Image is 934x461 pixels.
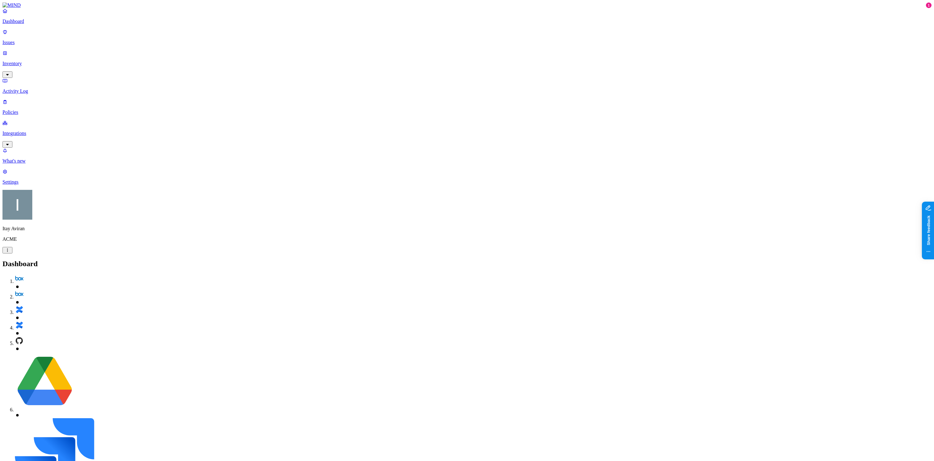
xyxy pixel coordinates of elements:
p: Issues [2,40,932,45]
p: Integrations [2,131,932,136]
p: Itay Aviran [2,226,932,231]
a: Activity Log [2,78,932,94]
a: Dashboard [2,8,932,24]
p: What's new [2,158,932,164]
img: svg%3e [15,336,24,345]
img: svg%3e [15,305,24,314]
p: ACME [2,236,932,242]
a: MIND [2,2,932,8]
a: Issues [2,29,932,45]
p: Settings [2,179,932,185]
p: Dashboard [2,19,932,24]
h2: Dashboard [2,260,932,268]
img: svg%3e [15,290,24,298]
a: Settings [2,169,932,185]
a: Integrations [2,120,932,147]
div: 1 [926,2,932,8]
img: MIND [2,2,21,8]
a: What's new [2,148,932,164]
img: svg%3e [15,352,75,411]
img: Itay Aviran [2,190,32,220]
p: Policies [2,110,932,115]
a: Policies [2,99,932,115]
p: Inventory [2,61,932,66]
p: Activity Log [2,88,932,94]
img: svg%3e [15,274,24,283]
a: Inventory [2,50,932,77]
img: svg%3e [15,321,24,329]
